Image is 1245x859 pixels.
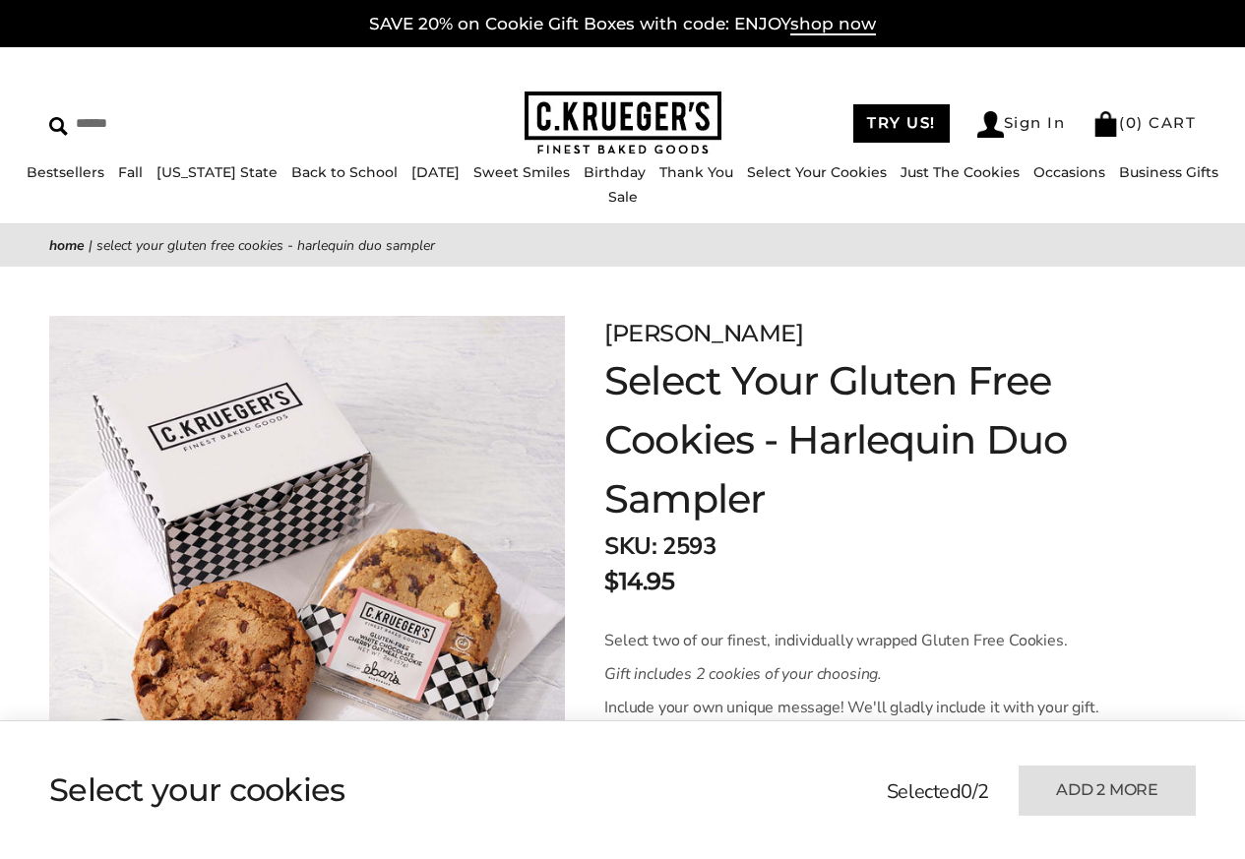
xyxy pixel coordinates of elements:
span: shop now [790,14,876,35]
button: Add 2 more [1019,766,1196,816]
a: Fall [118,163,143,181]
a: Business Gifts [1119,163,1218,181]
img: Select Your Gluten Free Cookies - Harlequin Duo Sampler [49,316,565,831]
img: Account [977,111,1004,138]
a: Select Your Cookies [747,163,887,181]
p: Include your own unique message! We'll gladly include it with your gift. [604,696,1143,719]
span: 2 [977,778,989,805]
p: Selected / [887,777,989,807]
span: 0 [1126,113,1138,132]
a: SAVE 20% on Cookie Gift Boxes with code: ENJOYshop now [369,14,876,35]
span: Select Your Gluten Free Cookies - Harlequin Duo Sampler [96,236,435,255]
img: C.KRUEGER'S [525,92,721,155]
span: | [89,236,93,255]
a: Occasions [1033,163,1105,181]
a: TRY US! [853,104,950,143]
img: Bag [1092,111,1119,137]
a: Just The Cookies [901,163,1020,181]
strong: SKU: [604,530,656,562]
a: (0) CART [1092,113,1196,132]
a: Thank You [659,163,733,181]
a: Sign In [977,111,1066,138]
p: Select two of our finest, individually wrapped Gluten Free Cookies. [604,629,1143,652]
a: Home [49,236,85,255]
a: [DATE] [411,163,460,181]
nav: breadcrumbs [49,234,1196,257]
p: [PERSON_NAME] [604,316,1196,351]
a: Sweet Smiles [473,163,570,181]
input: Search [49,108,312,139]
a: Bestsellers [27,163,104,181]
em: Gift includes 2 cookies of your choosing. [604,663,882,685]
p: $14.95 [604,564,674,599]
a: Back to School [291,163,398,181]
h1: Select Your Gluten Free Cookies - Harlequin Duo Sampler [604,351,1196,528]
span: 0 [961,778,972,805]
span: 2593 [662,530,716,562]
a: [US_STATE] State [156,163,278,181]
a: Birthday [584,163,646,181]
a: Sale [608,188,638,206]
img: Search [49,117,68,136]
